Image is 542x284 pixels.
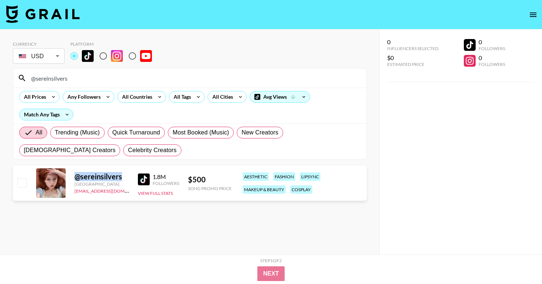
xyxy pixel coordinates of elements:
button: Next [257,266,285,281]
img: TikTok [82,50,94,62]
img: TikTok [138,173,150,185]
div: 0 [387,38,438,46]
div: @ sereinsilvers [74,172,129,181]
button: open drawer [526,7,541,22]
div: Currency [13,41,65,47]
div: aesthetic [243,172,269,181]
input: Search by User Name [27,72,362,84]
span: All [36,128,42,137]
div: Any Followers [63,91,102,102]
div: Estimated Price [387,62,438,67]
div: USD [14,50,63,63]
div: Song Promo Price [188,186,232,191]
iframe: Drift Widget Chat Controller [505,247,533,275]
img: Grail Talent [6,5,80,23]
div: Influencers Selected [387,46,438,51]
div: Followers [479,62,505,67]
div: 1.8M [153,173,179,180]
div: All Countries [118,91,154,102]
span: [DEMOGRAPHIC_DATA] Creators [24,146,116,155]
div: Avg Views [250,91,310,102]
span: Celebrity Creators [128,146,177,155]
div: 0 [479,54,505,62]
a: [EMAIL_ADDRESS][DOMAIN_NAME] [74,187,149,194]
div: $0 [387,54,438,62]
div: Followers [153,180,179,186]
div: All Prices [20,91,48,102]
button: View Full Stats [138,190,173,196]
div: All Cities [208,91,234,102]
div: Platform [70,41,158,47]
div: 0 [479,38,505,46]
div: Step 1 of 2 [260,258,282,263]
div: [GEOGRAPHIC_DATA] [74,181,129,187]
span: Most Booked (Music) [173,128,229,137]
span: Trending (Music) [55,128,100,137]
div: cosplay [290,185,312,194]
div: Match Any Tags [20,109,73,120]
div: Followers [479,46,505,51]
div: lipsync [300,172,320,181]
div: fashion [273,172,295,181]
img: YouTube [140,50,152,62]
span: Quick Turnaround [112,128,160,137]
div: makeup & beauty [243,185,286,194]
div: $ 500 [188,175,232,184]
img: Instagram [111,50,123,62]
span: New Creators [242,128,278,137]
div: All Tags [169,91,192,102]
